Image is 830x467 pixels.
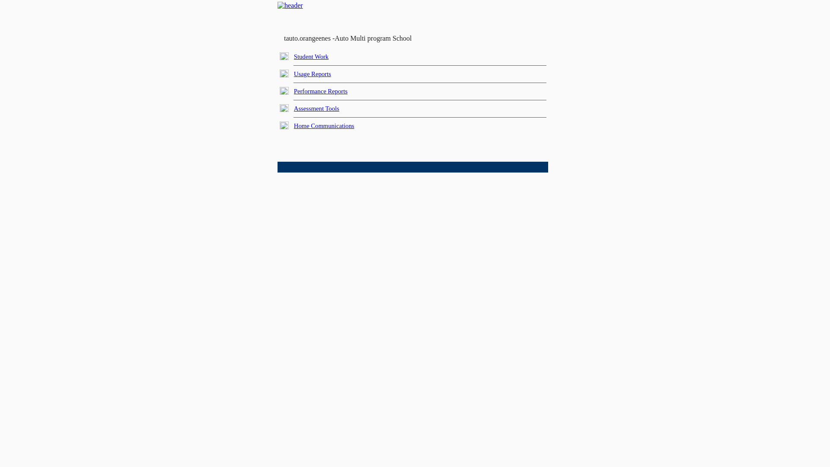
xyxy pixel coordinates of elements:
a: Performance Reports [294,88,348,95]
td: tauto.orangeenes - [284,35,443,42]
nobr: Auto Multi program School [335,35,412,42]
img: plus.gif [280,104,289,112]
img: plus.gif [280,70,289,77]
img: header [278,2,303,10]
a: Usage Reports [294,70,331,77]
img: plus.gif [280,87,289,95]
img: plus.gif [280,122,289,129]
a: Home Communications [294,122,354,129]
img: plus.gif [280,52,289,60]
a: Student Work [294,53,329,60]
a: Assessment Tools [294,105,339,112]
